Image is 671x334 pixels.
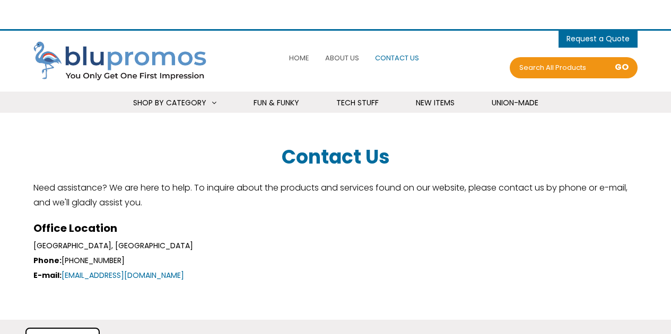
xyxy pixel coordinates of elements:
span: E-mail: [33,270,62,281]
a: About Us [323,47,362,69]
span: Shop By Category [133,97,206,108]
a: Union-Made [478,92,552,114]
a: Contact Us [372,47,422,69]
span: New Items [416,97,455,108]
p: Need assistance? We are here to help. To inquire about the products and services found on our web... [33,180,638,210]
span: About Us [325,53,359,63]
a: New Items [403,92,468,114]
span: Contact Us [375,53,419,63]
button: items - Cart [567,31,630,47]
span: items - Cart [567,33,630,47]
a: [EMAIL_ADDRESS][DOMAIN_NAME] [62,270,184,281]
a: Fun & Funky [240,92,312,114]
span: Home [289,53,309,63]
a: Tech Stuff [323,92,392,114]
span: Phone: [33,255,62,266]
h3: Office Location [33,139,638,236]
span: Fun & Funky [254,97,299,108]
span: [PHONE_NUMBER] [62,255,125,266]
a: Home [286,47,312,69]
img: Blupromos LLC's Logo [33,41,215,82]
h1: Contact Us [33,150,638,165]
span: [GEOGRAPHIC_DATA], [GEOGRAPHIC_DATA] [33,240,193,251]
a: Shop By Category [120,92,230,114]
span: Tech Stuff [336,97,379,108]
span: Union-Made [492,97,538,108]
